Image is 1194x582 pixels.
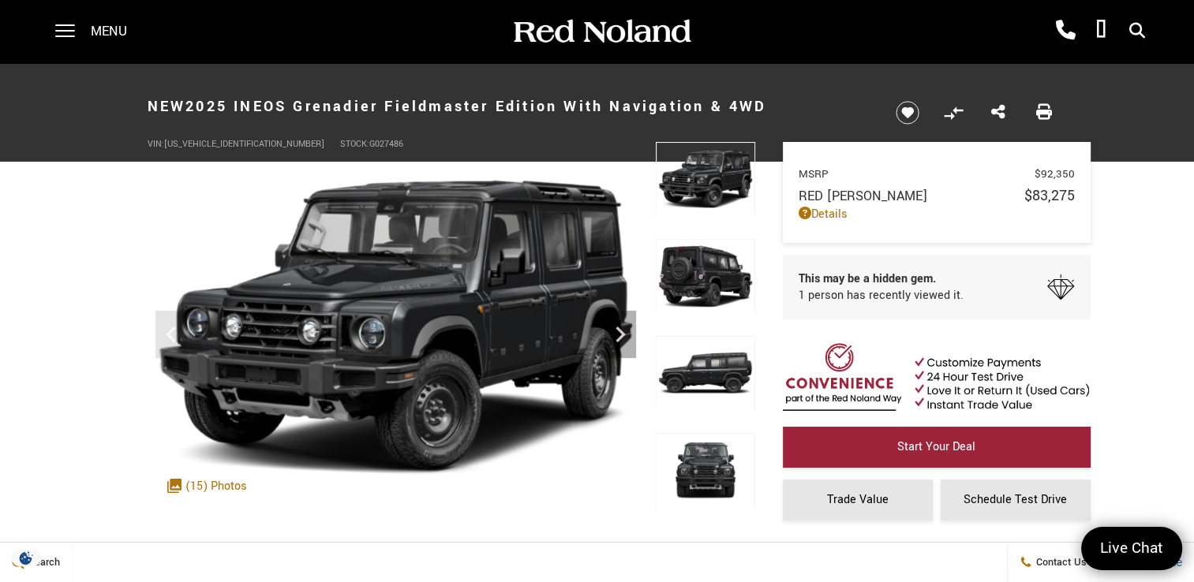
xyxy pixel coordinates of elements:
[369,138,403,150] span: G027486
[799,287,964,304] span: 1 person has recently viewed it.
[799,166,1075,181] a: MSRP $92,350
[511,18,692,46] img: Red Noland Auto Group
[991,103,1005,123] a: Share this New 2025 INEOS Grenadier Fieldmaster Edition With Navigation & 4WD
[799,206,1075,222] a: Details
[656,142,755,217] img: New 2025 INEOS Fieldmaster Edition image 1
[964,491,1067,508] span: Schedule Test Drive
[148,75,870,138] h1: 2025 INEOS Grenadier Fieldmaster Edition With Navigation & 4WD
[799,187,1024,205] span: Red [PERSON_NAME]
[941,101,965,125] button: Compare Vehicle
[656,336,755,411] img: New 2025 INEOS Fieldmaster Edition image 3
[164,138,324,150] span: [US_VEHICLE_IDENTIFICATION_NUMBER]
[941,479,1091,520] a: Schedule Test Drive
[604,311,636,358] div: Next
[340,138,369,150] span: Stock:
[799,185,1075,206] a: Red [PERSON_NAME] $83,275
[799,166,1035,181] span: MSRP
[783,479,933,520] a: Trade Value
[1092,538,1171,559] span: Live Chat
[827,491,889,508] span: Trade Value
[656,433,755,508] img: New 2025 INEOS Fieldmaster Edition image 4
[1081,527,1182,570] a: Live Chat
[1024,185,1075,206] span: $83,275
[890,100,925,125] button: Save vehicle
[1036,103,1052,123] a: Print this New 2025 INEOS Grenadier Fieldmaster Edition With Navigation & 4WD
[897,438,975,455] span: Start Your Deal
[799,270,964,287] span: This may be a hidden gem.
[148,96,186,117] strong: New
[159,470,255,502] div: (15) Photos
[8,550,44,566] section: Click to Open Cookie Consent Modal
[1032,555,1087,569] span: Contact Us
[8,550,44,566] img: Opt-Out Icon
[1035,166,1075,181] span: $92,350
[148,138,164,150] span: VIN:
[783,427,1091,468] a: Start Your Deal
[148,142,644,514] img: New 2025 INEOS Fieldmaster Edition image 1
[656,239,755,314] img: New 2025 INEOS Fieldmaster Edition image 2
